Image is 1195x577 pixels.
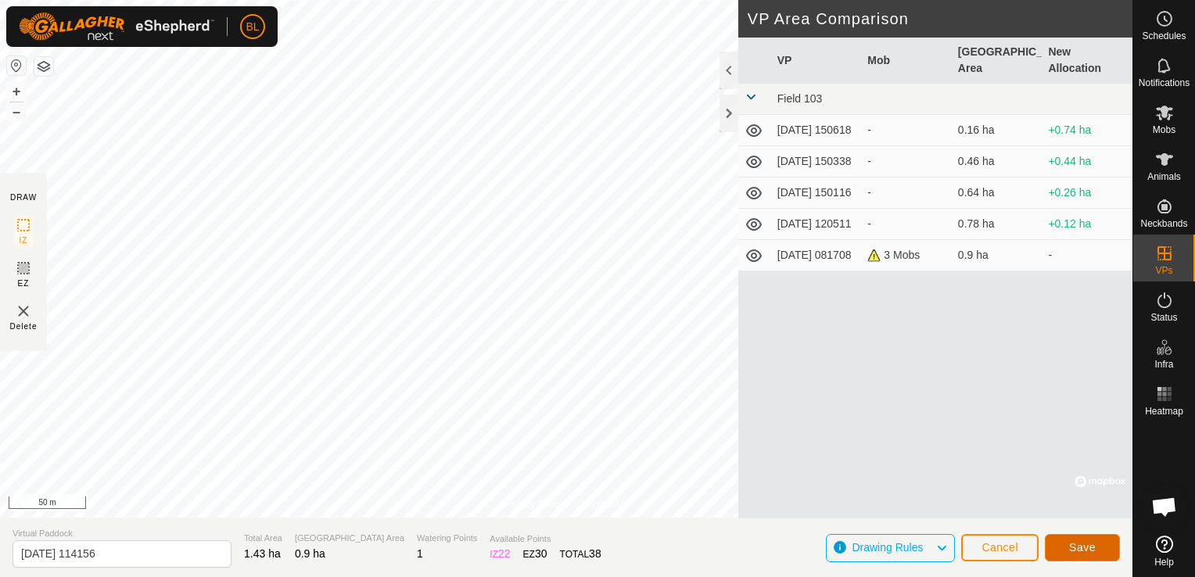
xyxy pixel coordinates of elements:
td: 0.64 ha [952,177,1042,209]
span: Available Points [490,532,601,546]
td: 0.78 ha [952,209,1042,240]
span: 1.43 ha [244,547,281,560]
span: 38 [589,547,601,560]
td: +0.26 ha [1042,177,1132,209]
span: Animals [1147,172,1181,181]
span: Notifications [1139,78,1190,88]
th: [GEOGRAPHIC_DATA] Area [952,38,1042,84]
td: 0.9 ha [952,240,1042,271]
span: Status [1150,313,1177,322]
span: EZ [18,278,30,289]
td: [DATE] 120511 [771,209,862,240]
td: - [1042,240,1132,271]
th: VP [771,38,862,84]
div: - [867,153,946,170]
span: Save [1069,541,1096,554]
h2: VP Area Comparison [748,9,1132,28]
span: 0.9 ha [295,547,325,560]
span: [GEOGRAPHIC_DATA] Area [295,532,404,545]
td: +0.44 ha [1042,146,1132,177]
span: Help [1154,557,1174,567]
button: + [7,82,26,101]
a: Privacy Policy [504,497,563,511]
div: - [867,122,946,138]
a: Help [1133,529,1195,573]
span: Schedules [1142,31,1186,41]
div: - [867,185,946,201]
th: New Allocation [1042,38,1132,84]
span: Watering Points [417,532,477,545]
span: BL [246,19,259,35]
div: 3 Mobs [867,247,946,263]
td: +0.12 ha [1042,209,1132,240]
span: Mobs [1153,125,1175,134]
div: Open chat [1141,483,1188,530]
button: – [7,102,26,121]
img: VP [14,302,33,321]
button: Save [1045,534,1120,561]
button: Reset Map [7,56,26,75]
span: VPs [1155,266,1172,275]
div: DRAW [10,192,37,203]
span: Cancel [981,541,1018,554]
span: Drawing Rules [852,541,923,554]
span: Field 103 [777,92,823,105]
button: Map Layers [34,57,53,76]
span: Heatmap [1145,407,1183,416]
span: Neckbands [1140,219,1187,228]
td: 0.46 ha [952,146,1042,177]
td: [DATE] 081708 [771,240,862,271]
span: 1 [417,547,423,560]
span: 22 [498,547,511,560]
td: +0.74 ha [1042,115,1132,146]
div: TOTAL [560,546,601,562]
td: [DATE] 150116 [771,177,862,209]
span: Delete [10,321,38,332]
td: 0.16 ha [952,115,1042,146]
td: [DATE] 150338 [771,146,862,177]
div: IZ [490,546,510,562]
span: Infra [1154,360,1173,369]
td: [DATE] 150618 [771,115,862,146]
span: Virtual Paddock [13,527,231,540]
a: Contact Us [582,497,628,511]
button: Cancel [961,534,1039,561]
div: EZ [523,546,547,562]
span: Total Area [244,532,282,545]
div: - [867,216,946,232]
th: Mob [861,38,952,84]
span: IZ [20,235,28,246]
span: 30 [535,547,547,560]
img: Gallagher Logo [19,13,214,41]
